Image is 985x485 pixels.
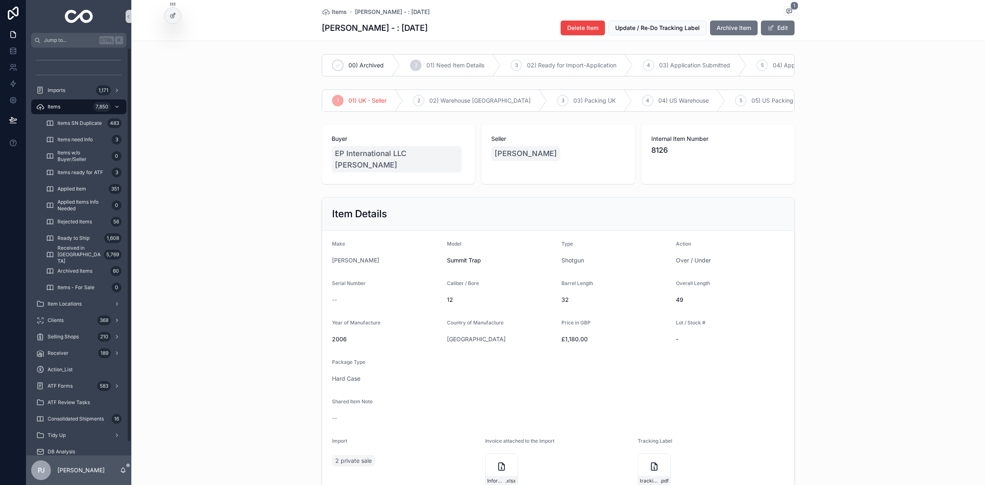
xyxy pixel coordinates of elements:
span: Items need Info [57,136,93,143]
div: 0 [112,151,121,161]
span: K [116,37,122,44]
span: Tracking Label [638,438,672,444]
span: 2 private sale [335,457,372,465]
span: Items SN Duplicate [57,120,102,126]
span: Make [332,241,345,247]
div: 368 [97,315,111,325]
span: 2 [417,97,420,104]
span: EP International LLC [PERSON_NAME] [335,148,458,171]
a: Items need Info3 [41,132,126,147]
span: Imports [48,87,65,94]
div: 3 [112,168,121,177]
span: Received in [GEOGRAPHIC_DATA] [57,245,101,264]
a: Items [322,8,347,16]
span: 4 [647,62,650,69]
span: £1,180.00 [561,335,669,343]
img: App logo [65,10,93,23]
a: Items w/o Buyer/Seller0 [41,149,126,163]
span: 1 [337,97,339,104]
span: Items - For Sale [57,284,94,291]
span: ATF Review Tasks [48,399,90,406]
button: Jump to...CtrlK [31,33,126,48]
a: Applied Item351 [41,182,126,196]
span: Jump to... [44,37,96,44]
span: 00) Archived [348,61,384,69]
span: Rejected Items [57,218,92,225]
span: 01) Need Item Details [426,61,484,69]
span: tracking_label [640,478,660,484]
a: Shotgun [561,256,584,264]
div: 483 [108,118,121,128]
button: Edit [761,21,795,35]
span: 8126 [651,145,785,156]
span: 1 [790,2,798,10]
span: Shared Item Note [332,398,373,405]
div: 189 [98,348,111,358]
div: 7,850 [93,102,111,112]
span: Caliber / Bore [447,280,479,286]
span: Item Locations [48,301,82,307]
div: 210 [98,332,111,342]
span: Items ready for ATF [57,169,103,176]
h2: Item Details [332,207,387,221]
span: Clients [48,317,64,324]
a: EP International LLC [PERSON_NAME] [332,146,462,172]
span: Items [332,8,347,16]
a: Hard Case [332,375,360,383]
div: 1,608 [104,233,121,243]
a: Ready to Ship1,608 [41,231,126,246]
span: Action_List [48,366,73,373]
span: 3 [561,97,564,104]
span: Internal Item Number [651,135,785,143]
div: 60 [110,266,121,276]
span: PJ [38,465,45,475]
span: Archive Item [717,24,751,32]
a: Over / Under [676,256,711,264]
span: 5 [740,97,742,104]
span: [PERSON_NAME] [495,148,557,159]
span: 02) Warehouse [GEOGRAPHIC_DATA] [429,97,531,105]
span: -- [332,414,337,422]
a: Items - For Sale0 [41,280,126,295]
span: 04) Application Approved [773,61,843,69]
button: 1 [784,7,795,17]
span: Update / Re-Do Tracking Label [615,24,700,32]
span: Applied Items Info Needed [57,199,108,212]
span: 49 [676,296,784,304]
span: 2006 [332,335,440,343]
span: Type [561,241,573,247]
span: Overall Length [676,280,710,286]
div: 56 [111,217,121,227]
span: Lot / Stock # [676,320,706,326]
span: .pdf [660,478,669,484]
span: Consolidated Shipments [48,416,104,422]
a: ATF Forms583 [31,379,126,393]
a: Item Locations [31,297,126,311]
span: Action [676,241,691,247]
span: 5 [761,62,764,69]
span: Country of Manufacture [447,320,504,326]
a: [PERSON_NAME] - : [DATE] [355,8,430,16]
button: Delete Item [561,21,605,35]
span: Archived Items [57,268,92,274]
span: 12 [447,296,555,304]
button: Archive Item [710,21,758,35]
div: 351 [109,184,121,194]
span: Barrel Length [561,280,593,286]
span: Invoice attached to the Import [485,438,554,444]
a: Items7,850 [31,99,126,114]
span: 4 [646,97,649,104]
span: Year of Manufacture [332,320,380,326]
p: [PERSON_NAME] [57,466,105,474]
a: DB Analysis [31,444,126,459]
a: Rejected Items56 [41,214,126,229]
span: Import [332,438,347,444]
span: 03) Application Submitted [659,61,730,69]
a: Tidy Up [31,428,126,443]
span: Seller [491,135,625,143]
a: 2 private sale [332,455,375,467]
span: 2 [415,62,417,69]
